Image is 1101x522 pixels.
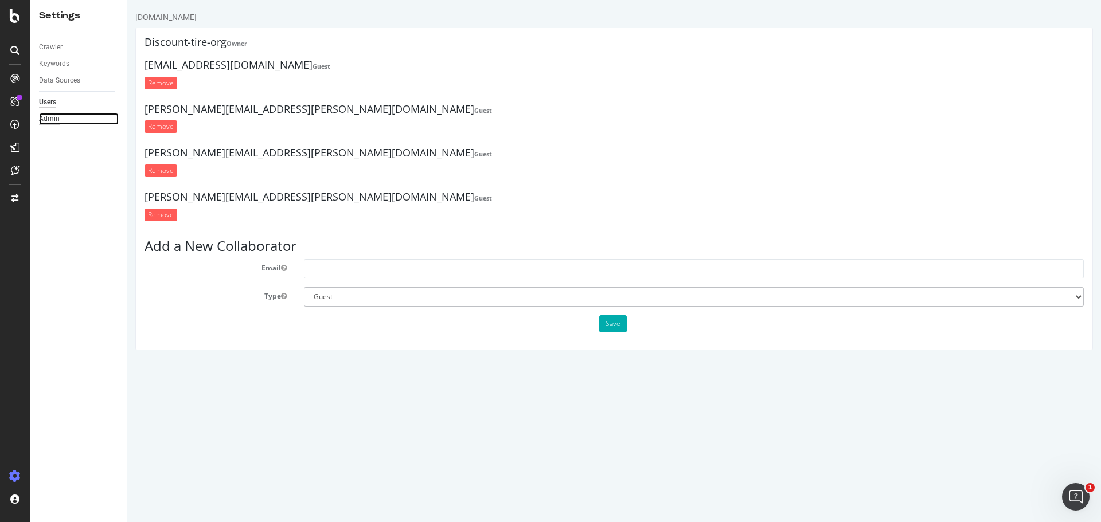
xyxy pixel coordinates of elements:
[17,60,956,71] h4: [EMAIL_ADDRESS][DOMAIN_NAME]
[154,263,159,273] button: Email
[17,147,956,159] h4: [PERSON_NAME][EMAIL_ADDRESS][PERSON_NAME][DOMAIN_NAME]
[9,259,168,273] label: Email
[99,39,120,48] strong: Owner
[1062,483,1090,511] iframe: Intercom live chat
[17,37,956,48] h4: Discount-tire-org
[17,164,50,177] input: Remove
[185,62,203,70] strong: Guest
[17,77,50,89] input: Remove
[17,209,50,221] input: Remove
[154,291,159,301] button: Type
[39,58,119,70] a: Keywords
[39,74,119,87] a: Data Sources
[17,120,50,133] input: Remove
[472,315,499,332] button: Save
[347,194,365,202] strong: Guest
[17,238,956,253] h3: Add a New Collaborator
[347,150,365,158] strong: Guest
[39,74,80,87] div: Data Sources
[9,287,168,301] label: Type
[17,191,956,203] h4: [PERSON_NAME][EMAIL_ADDRESS][PERSON_NAME][DOMAIN_NAME]
[1086,483,1095,492] span: 1
[39,58,69,70] div: Keywords
[39,9,118,22] div: Settings
[39,96,119,108] a: Users
[39,113,119,125] a: Admin
[8,11,69,23] div: [DOMAIN_NAME]
[39,41,119,53] a: Crawler
[17,104,956,115] h4: [PERSON_NAME][EMAIL_ADDRESS][PERSON_NAME][DOMAIN_NAME]
[39,96,56,108] div: Users
[39,41,63,53] div: Crawler
[347,106,365,115] strong: Guest
[39,113,60,125] div: Admin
